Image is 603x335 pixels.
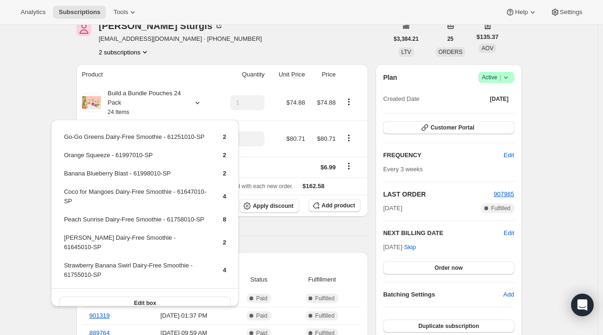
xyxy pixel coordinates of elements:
[15,6,51,19] button: Analytics
[383,320,514,333] button: Duplicate subscription
[383,121,514,134] button: Customer Portal
[267,64,308,85] th: Unit Price
[108,109,129,115] small: 24 Items
[571,294,594,316] div: Open Intercom Messenger
[383,228,504,238] h2: NEXT BILLING DATE
[494,190,514,198] a: 907985
[286,135,305,142] span: $80.71
[223,216,226,223] span: 8
[317,135,336,142] span: $80.71
[484,92,514,106] button: [DATE]
[63,214,207,232] td: Peach Sunrise Dairy-Free Smoothie - 61758010-SP
[341,133,356,143] button: Product actions
[223,170,226,177] span: 2
[435,264,463,272] span: Order now
[515,8,528,16] span: Help
[302,183,324,190] span: $162.58
[322,202,355,209] span: Add product
[499,74,501,81] span: |
[76,64,218,85] th: Product
[113,8,128,16] span: Tools
[223,152,226,159] span: 2
[447,35,453,43] span: 25
[383,204,402,213] span: [DATE]
[256,295,267,302] span: Paid
[430,124,474,131] span: Customer Portal
[320,164,336,171] span: $6.99
[388,32,424,46] button: $3,384.21
[63,260,207,287] td: Strawberry Banana Swirl Dairy-Free Smoothie - 61755010-SP
[503,290,514,299] span: Add
[560,8,582,16] span: Settings
[491,205,510,212] span: Fulfilled
[490,95,509,103] span: [DATE]
[394,35,419,43] span: $3,384.21
[383,244,416,251] span: [DATE] ·
[498,148,520,163] button: Edit
[383,190,494,199] h2: LAST ORDER
[217,64,267,85] th: Quantity
[315,312,334,320] span: Fulfilled
[500,6,543,19] button: Help
[134,299,156,307] span: Edit box
[99,34,262,44] span: [EMAIL_ADDRESS][DOMAIN_NAME] · [PHONE_NUMBER]
[63,150,207,167] td: Orange Squeeze - 61997010-SP
[315,295,334,302] span: Fulfilled
[223,266,226,274] span: 4
[383,151,504,160] h2: FREQUENCY
[404,243,416,252] span: Skip
[309,199,361,212] button: Add product
[63,132,207,149] td: Go-Go Greens Dairy-Free Smoothie - 61251010-SP
[476,32,498,42] span: $135.37
[223,193,226,200] span: 4
[289,275,355,284] span: Fulfillment
[76,21,91,36] span: Tanner Sturgis
[101,89,185,117] div: Build a Bundle Pouches 24 Pack
[21,8,45,16] span: Analytics
[308,64,339,85] th: Price
[341,97,356,107] button: Product actions
[223,133,226,140] span: 2
[63,233,207,259] td: [PERSON_NAME] Dairy-Free Smoothie - 61645010-SP
[442,32,459,46] button: 25
[234,275,283,284] span: Status
[494,190,514,199] button: 907985
[99,21,224,30] div: [PERSON_NAME] Sturgis
[63,187,207,213] td: Coco for Mangoes Dairy-Free Smoothie - 61647010-SP
[139,311,229,320] span: [DATE] · 01:37 PM
[59,8,100,16] span: Subscriptions
[545,6,588,19] button: Settings
[482,73,511,82] span: Active
[59,297,231,310] button: Edit box
[399,240,422,255] button: Skip
[383,94,419,104] span: Created Date
[341,161,356,171] button: Shipping actions
[53,6,106,19] button: Subscriptions
[240,199,299,213] button: Apply discount
[223,239,226,246] span: 2
[418,322,479,330] span: Duplicate subscription
[317,99,336,106] span: $74.88
[497,287,520,302] button: Add
[63,168,207,186] td: Banana Blueberry Blast - 61998010-SP
[383,290,503,299] h6: Batching Settings
[383,261,514,274] button: Order now
[504,151,514,160] span: Edit
[438,49,462,55] span: ORDERS
[90,312,110,319] a: 901319
[482,45,493,52] span: AOV
[253,202,294,210] span: Apply discount
[99,47,150,57] button: Product actions
[383,73,397,82] h2: Plan
[401,49,411,55] span: LTV
[256,312,267,320] span: Paid
[286,99,305,106] span: $74.88
[383,166,423,173] span: Every 3 weeks
[108,6,143,19] button: Tools
[504,228,514,238] button: Edit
